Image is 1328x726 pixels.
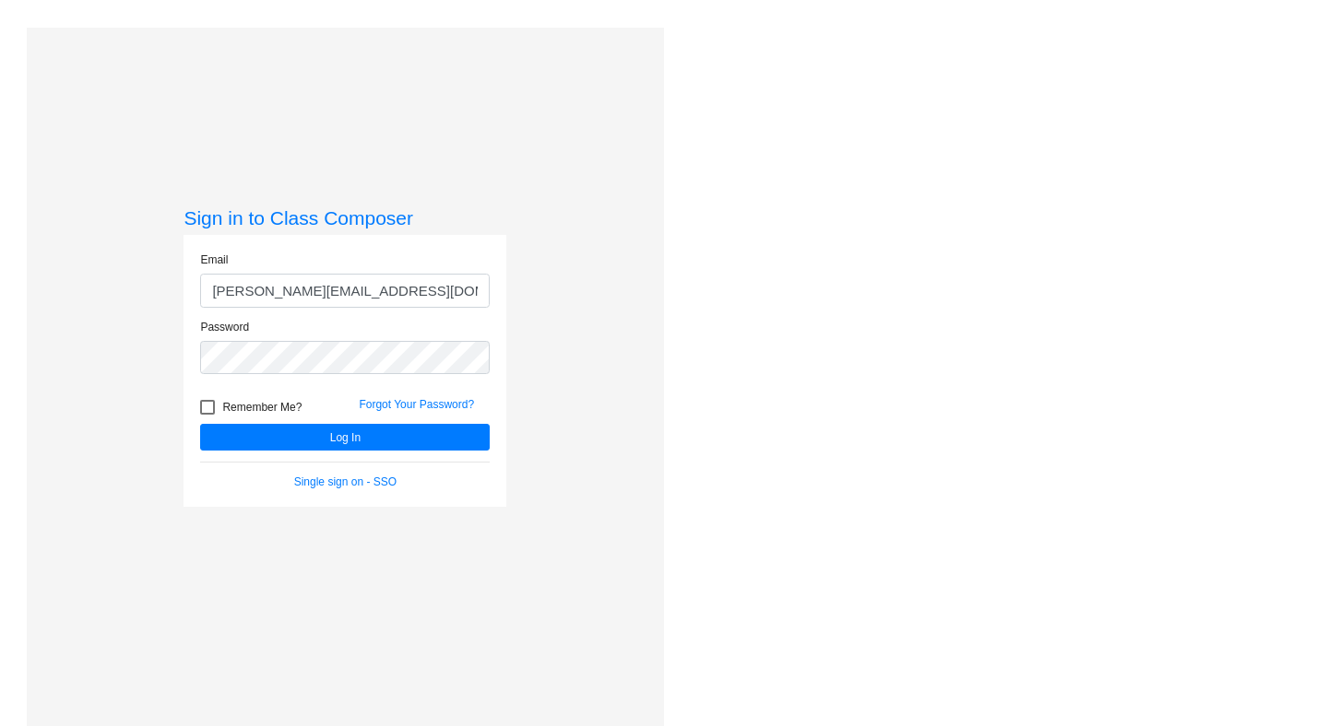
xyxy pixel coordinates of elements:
[359,398,474,411] a: Forgot Your Password?
[200,319,249,335] label: Password
[222,396,302,418] span: Remember Me?
[200,252,228,268] label: Email
[184,206,506,229] h3: Sign in to Class Composer
[294,475,397,488] a: Single sign on - SSO
[200,424,490,451] button: Log In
